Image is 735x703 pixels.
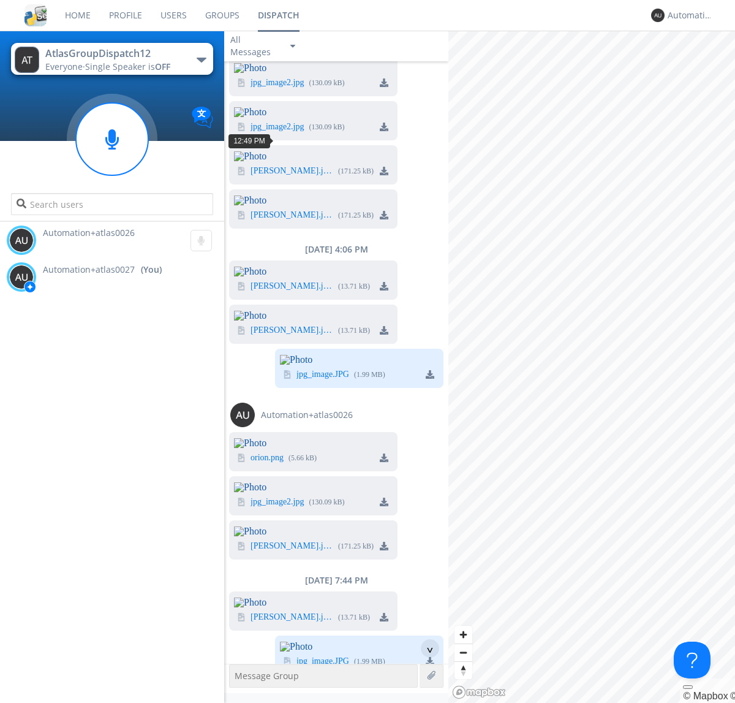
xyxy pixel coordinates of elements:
[668,9,714,21] div: Automation+atlas0027
[309,78,345,88] div: ( 130.09 kB )
[454,626,472,644] button: Zoom in
[237,542,246,550] img: image icon
[155,61,170,72] span: OFF
[251,78,304,88] a: jpg_image2.jpg
[380,123,388,131] img: download media button
[426,370,434,379] img: download media button
[380,613,388,621] img: download media button
[380,78,388,87] img: download media button
[309,122,345,132] div: ( 130.09 kB )
[234,311,398,321] img: Photo
[261,409,353,421] span: Automation+atlas0026
[338,612,370,623] div: ( 13.71 kB )
[454,644,472,661] button: Zoom out
[251,613,333,623] a: [PERSON_NAME].jpeg
[380,167,388,175] img: download media button
[283,370,292,379] img: image icon
[280,642,443,652] img: Photo
[421,639,439,658] div: ^
[251,167,333,177] a: [PERSON_NAME].jpeg
[380,282,388,291] img: download media button
[426,657,434,666] img: download media button
[237,282,246,291] img: image icon
[15,47,39,73] img: 373638.png
[230,403,255,427] img: 373638.png
[234,598,398,607] img: Photo
[141,264,162,276] div: (You)
[11,193,213,215] input: Search users
[237,498,246,506] img: image icon
[674,642,710,678] iframe: Toggle Customer Support
[234,267,398,276] img: Photo
[251,498,304,507] a: jpg_image2.jpg
[683,685,693,689] button: Toggle attribution
[233,137,265,145] span: 12:49 PM
[380,498,388,506] img: download media button
[380,211,388,219] img: download media button
[296,657,349,667] a: jpg_image.JPG
[24,4,47,26] img: cddb5a64eb264b2086981ab96f4c1ba7
[251,326,333,336] a: [PERSON_NAME].jpeg
[338,541,374,552] div: ( 171.25 kB )
[237,613,246,621] img: image icon
[45,61,183,73] div: Everyone ·
[234,63,398,73] img: Photo
[251,123,304,132] a: jpg_image2.jpg
[234,107,398,117] img: Photo
[237,167,246,175] img: image icon
[224,243,448,256] div: [DATE] 4:06 PM
[9,228,34,253] img: 373638.png
[224,574,448,587] div: [DATE] 7:44 PM
[338,166,374,177] div: ( 171.25 kB )
[237,454,246,462] img: image icon
[354,656,385,667] div: ( 1.99 MB )
[380,454,388,462] img: download media button
[192,107,213,128] img: Translation enabled
[251,211,333,221] a: [PERSON_NAME].jpeg
[251,542,333,552] a: [PERSON_NAME].jpeg
[11,43,213,75] button: AtlasGroupDispatch12Everyone·Single Speaker isOFF
[251,282,333,292] a: [PERSON_NAME].jpeg
[251,454,284,463] a: orion.png
[454,661,472,679] button: Reset bearing to north
[452,685,506,699] a: Mapbox logo
[237,326,246,335] img: image icon
[234,438,398,448] img: Photo
[354,370,385,380] div: ( 1.99 MB )
[234,526,398,536] img: Photo
[683,691,728,701] a: Mapbox
[234,196,398,205] img: Photo
[338,325,370,336] div: ( 13.71 kB )
[237,78,246,87] img: image icon
[280,355,443,365] img: Photo
[230,34,279,58] div: All Messages
[454,662,472,679] span: Reset bearing to north
[234,151,398,161] img: Photo
[288,453,317,463] div: ( 5.66 kB )
[237,123,246,131] img: image icon
[290,45,295,48] img: caret-down-sm.svg
[338,281,370,292] div: ( 13.71 kB )
[237,211,246,219] img: image icon
[43,264,135,276] span: Automation+atlas0027
[454,644,472,661] span: Zoom out
[309,497,345,507] div: ( 130.09 kB )
[45,47,183,61] div: AtlasGroupDispatch12
[380,542,388,550] img: download media button
[296,370,349,380] a: jpg_image.JPG
[85,61,170,72] span: Single Speaker is
[380,326,388,335] img: download media button
[651,9,665,22] img: 373638.png
[234,482,398,492] img: Photo
[43,227,135,238] span: Automation+atlas0026
[338,210,374,221] div: ( 171.25 kB )
[283,657,292,666] img: image icon
[9,265,34,289] img: 373638.png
